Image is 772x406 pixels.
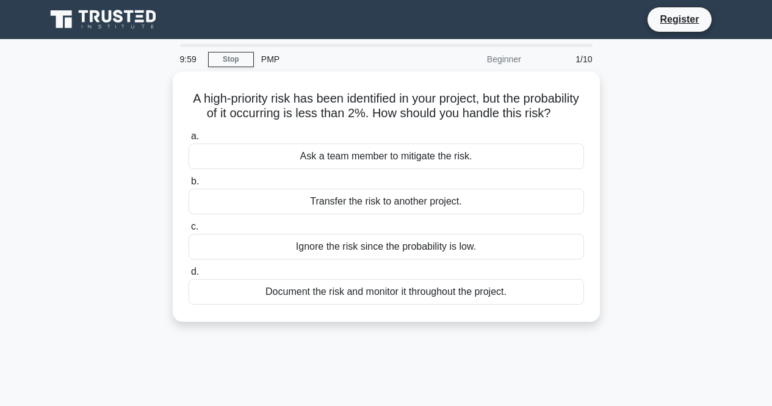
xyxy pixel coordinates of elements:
[187,91,585,121] h5: A high-priority risk has been identified in your project, but the probability of it occurring is ...
[189,279,584,305] div: Document the risk and monitor it throughout the project.
[191,176,199,186] span: b.
[191,221,198,231] span: c.
[173,47,208,71] div: 9:59
[191,266,199,277] span: d.
[189,234,584,259] div: Ignore the risk since the probability is low.
[208,52,254,67] a: Stop
[652,12,706,27] a: Register
[189,143,584,169] div: Ask a team member to mitigate the risk.
[528,47,600,71] div: 1/10
[422,47,528,71] div: Beginner
[254,47,422,71] div: PMP
[189,189,584,214] div: Transfer the risk to another project.
[191,131,199,141] span: a.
